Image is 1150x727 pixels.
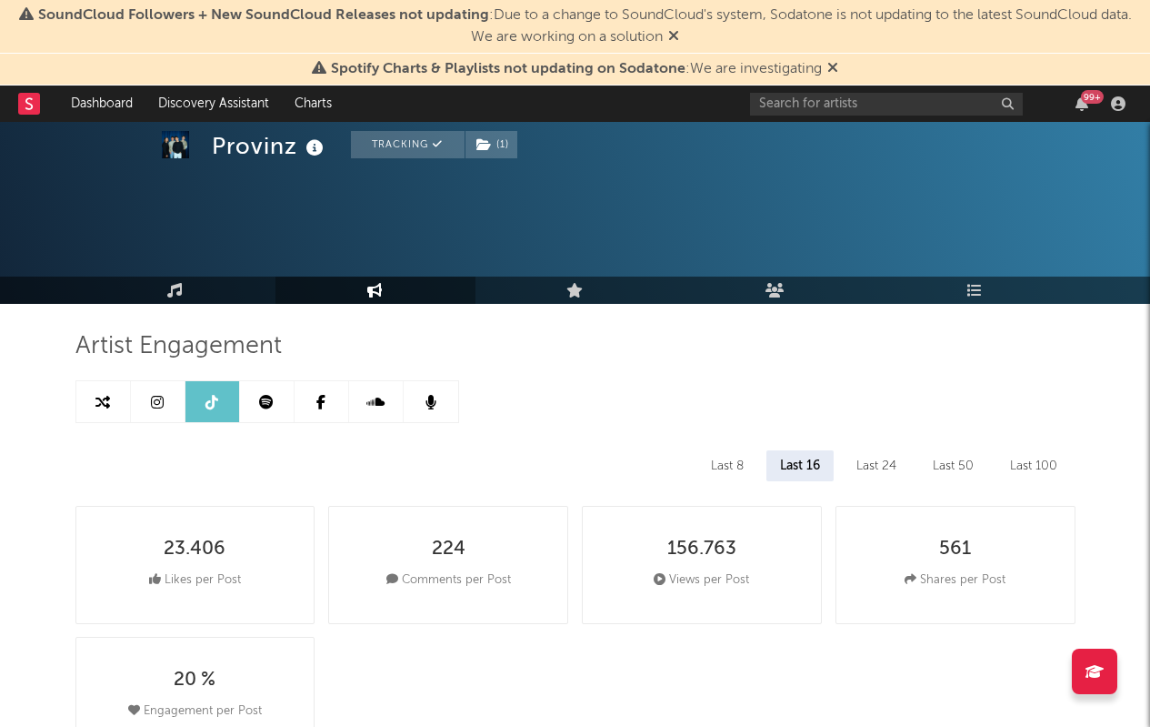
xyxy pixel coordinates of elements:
[667,539,736,560] div: 156.763
[1075,96,1088,111] button: 99+
[351,131,465,158] button: Tracking
[465,131,518,158] span: ( 1 )
[766,450,834,481] div: Last 16
[668,30,679,45] span: Dismiss
[164,539,225,560] div: 23.406
[939,539,971,560] div: 561
[905,570,1005,591] div: Shares per Post
[174,670,215,692] div: 20 %
[212,131,328,161] div: Provinz
[331,62,822,76] span: : We are investigating
[432,539,465,560] div: 224
[75,336,282,358] span: Artist Engagement
[843,450,910,481] div: Last 24
[282,86,345,122] a: Charts
[827,62,838,76] span: Dismiss
[149,570,241,591] div: Likes per Post
[58,86,145,122] a: Dashboard
[38,8,1132,45] span: : Due to a change to SoundCloud's system, Sodatone is not updating to the latest SoundCloud data....
[128,701,262,722] div: Engagement per Post
[996,450,1071,481] div: Last 100
[331,62,685,76] span: Spotify Charts & Playlists not updating on Sodatone
[465,131,517,158] button: (1)
[1081,90,1104,104] div: 99 +
[38,8,489,23] span: SoundCloud Followers + New SoundCloud Releases not updating
[750,93,1023,116] input: Search for artists
[386,570,511,591] div: Comments per Post
[654,570,749,591] div: Views per Post
[145,86,282,122] a: Discovery Assistant
[697,450,757,481] div: Last 8
[919,450,987,481] div: Last 50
